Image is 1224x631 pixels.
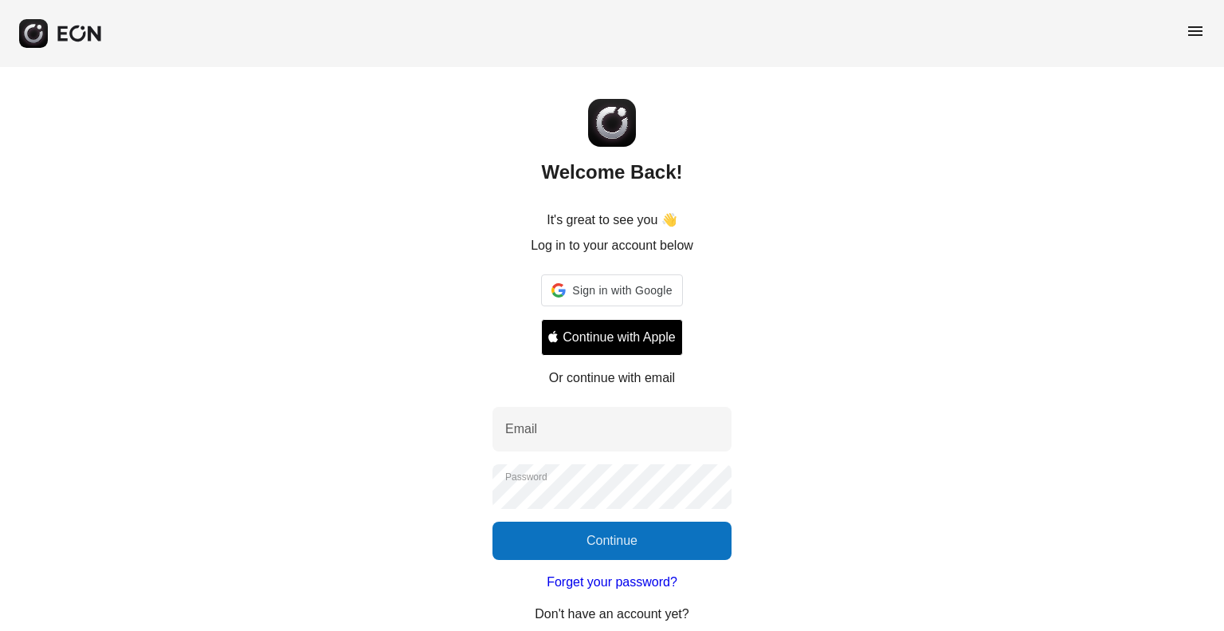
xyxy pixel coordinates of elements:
[549,369,675,388] p: Or continue with email
[547,573,677,592] a: Forget your password?
[492,522,732,560] button: Continue
[542,160,683,185] h2: Welcome Back!
[572,281,672,300] span: Sign in with Google
[505,420,537,439] label: Email
[505,471,547,483] label: Password
[547,211,677,230] p: It's great to see you 👋
[541,274,682,306] div: Sign in with Google
[1186,22,1205,41] span: menu
[541,319,682,356] button: Signin with apple ID
[531,236,693,255] p: Log in to your account below
[535,605,688,624] p: Don't have an account yet?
